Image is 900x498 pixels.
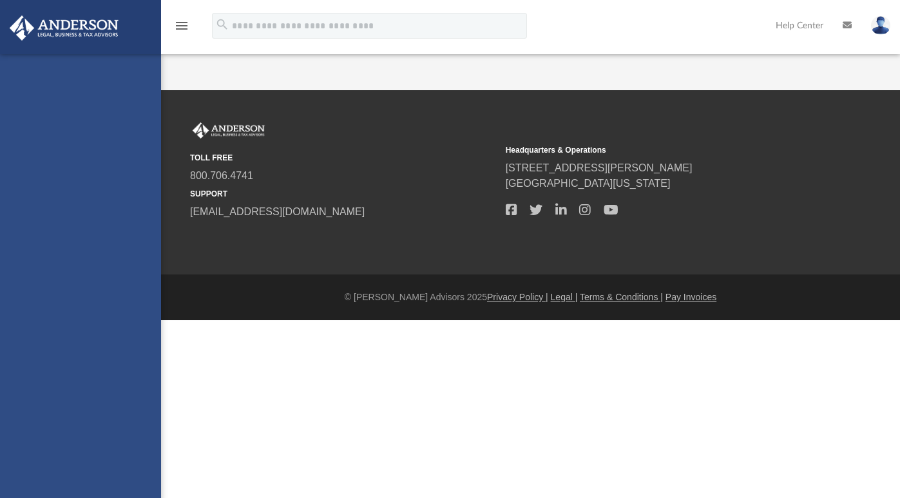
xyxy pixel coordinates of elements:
[871,16,890,35] img: User Pic
[190,206,365,217] a: [EMAIL_ADDRESS][DOMAIN_NAME]
[580,292,663,302] a: Terms & Conditions |
[161,291,900,304] div: © [PERSON_NAME] Advisors 2025
[6,15,122,41] img: Anderson Advisors Platinum Portal
[174,24,189,34] a: menu
[190,170,253,181] a: 800.706.4741
[551,292,578,302] a: Legal |
[506,162,693,173] a: [STREET_ADDRESS][PERSON_NAME]
[190,122,267,139] img: Anderson Advisors Platinum Portal
[487,292,548,302] a: Privacy Policy |
[174,18,189,34] i: menu
[215,17,229,32] i: search
[190,152,497,164] small: TOLL FREE
[506,178,671,189] a: [GEOGRAPHIC_DATA][US_STATE]
[506,144,812,156] small: Headquarters & Operations
[665,292,716,302] a: Pay Invoices
[190,188,497,200] small: SUPPORT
